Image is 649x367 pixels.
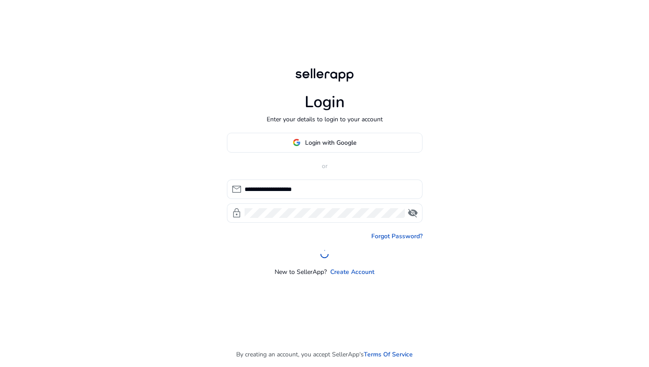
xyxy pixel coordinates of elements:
p: New to SellerApp? [275,267,327,277]
a: Forgot Password? [371,232,423,241]
p: or [227,161,423,171]
h1: Login [305,93,345,112]
button: Login with Google [227,133,423,153]
img: google-logo.svg [293,139,301,146]
span: mail [231,184,242,195]
a: Create Account [330,267,374,277]
span: visibility_off [408,208,418,218]
span: Login with Google [305,138,356,147]
span: lock [231,208,242,218]
a: Terms Of Service [364,350,413,359]
p: Enter your details to login to your account [267,115,383,124]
